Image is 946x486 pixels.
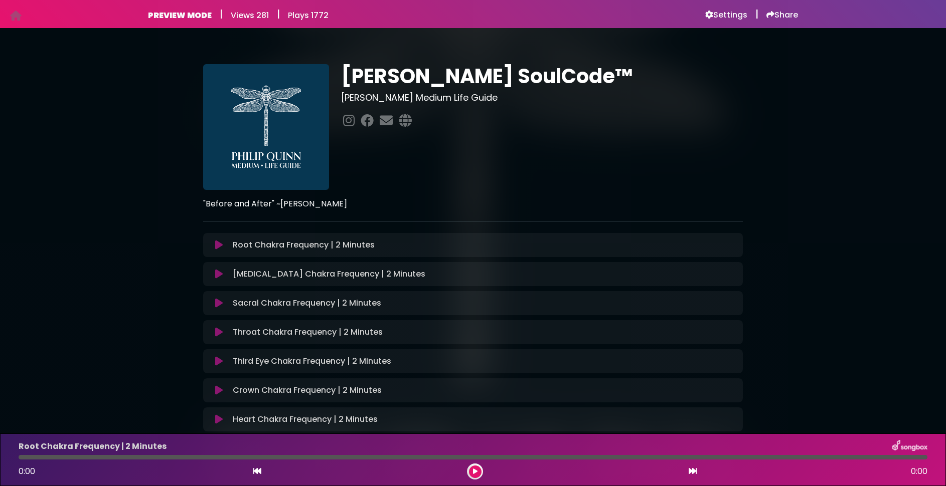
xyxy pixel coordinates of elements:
p: [MEDICAL_DATA] Chakra Frequency | 2 Minutes [233,268,425,280]
a: Settings [705,10,747,20]
span: 0:00 [19,465,35,477]
h5: | [277,8,280,20]
h3: [PERSON_NAME] Medium Life Guide [341,92,743,103]
h6: Plays 1772 [288,11,329,20]
img: songbox-logo-white.png [892,440,927,453]
p: Throat Chakra Frequency | 2 Minutes [233,326,383,338]
p: Heart Chakra Frequency | 2 Minutes [233,413,378,425]
h5: | [755,8,758,20]
p: Root Chakra Frequency | 2 Minutes [233,239,375,251]
p: Root Chakra Frequency | 2 Minutes [19,440,167,452]
h5: | [220,8,223,20]
strong: "Before and After" ~[PERSON_NAME] [203,198,347,209]
p: Third Eye Chakra Frequency | 2 Minutes [233,355,391,367]
img: I7IJcRuSRYWixn1lNlhH [203,64,329,190]
p: Crown Chakra Frequency | 2 Minutes [233,384,382,396]
h6: Views 281 [231,11,269,20]
h1: [PERSON_NAME] SoulCode™ [341,64,743,88]
span: 0:00 [911,465,927,477]
h6: PREVIEW MODE [148,11,212,20]
a: Share [766,10,798,20]
p: Sacral Chakra Frequency | 2 Minutes [233,297,381,309]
